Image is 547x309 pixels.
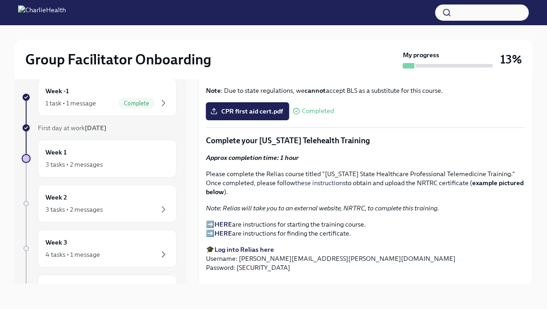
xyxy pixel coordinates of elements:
[22,78,177,116] a: Week -11 task • 1 messageComplete
[18,5,66,20] img: CharlieHealth
[46,147,67,157] h6: Week 1
[206,204,439,212] em: Note: Relias will take you to an external website, NRTRC, to complete this training.
[46,250,100,259] div: 4 tasks • 1 message
[206,245,525,272] p: 🎓 Username: [PERSON_NAME][EMAIL_ADDRESS][PERSON_NAME][DOMAIN_NAME] Password: [SECURITY_DATA]
[85,124,106,132] strong: [DATE]
[295,179,346,187] a: these instructions
[22,140,177,177] a: Week 13 tasks • 2 messages
[206,135,525,146] p: Complete your [US_STATE] Telehealth Training
[46,282,68,292] h6: Week 4
[206,154,299,162] strong: Approx completion time: 1 hour
[46,160,103,169] div: 3 tasks • 2 messages
[119,100,155,107] span: Complete
[46,237,67,247] h6: Week 3
[46,192,67,202] h6: Week 2
[305,86,326,95] strong: cannot
[214,245,274,254] a: Log into Relias here
[22,185,177,223] a: Week 23 tasks • 2 messages
[206,86,221,95] strong: Note
[206,169,525,196] p: Please complete the Relias course titled "[US_STATE] State Healthcare Professional Telemedicine T...
[38,124,106,132] span: First day at work
[25,50,211,68] h2: Group Facilitator Onboarding
[206,102,289,120] label: CPR first aid cert.pdf
[214,220,232,228] a: HERE
[500,51,522,68] h3: 13%
[206,86,525,95] p: : Due to state regulations, we accept BLS as a substitute for this course.
[22,123,177,132] a: First day at work[DATE]
[46,99,96,108] div: 1 task • 1 message
[46,205,103,214] div: 3 tasks • 2 messages
[212,107,283,116] span: CPR first aid cert.pdf
[22,230,177,268] a: Week 34 tasks • 1 message
[214,229,232,237] a: HERE
[302,108,334,114] span: Completed
[403,50,439,59] strong: My progress
[46,86,69,96] h6: Week -1
[206,179,524,196] strong: example pictured below
[206,220,525,238] p: ➡️ are instructions for starting the training course. ➡️ are instructions for finding the certifi...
